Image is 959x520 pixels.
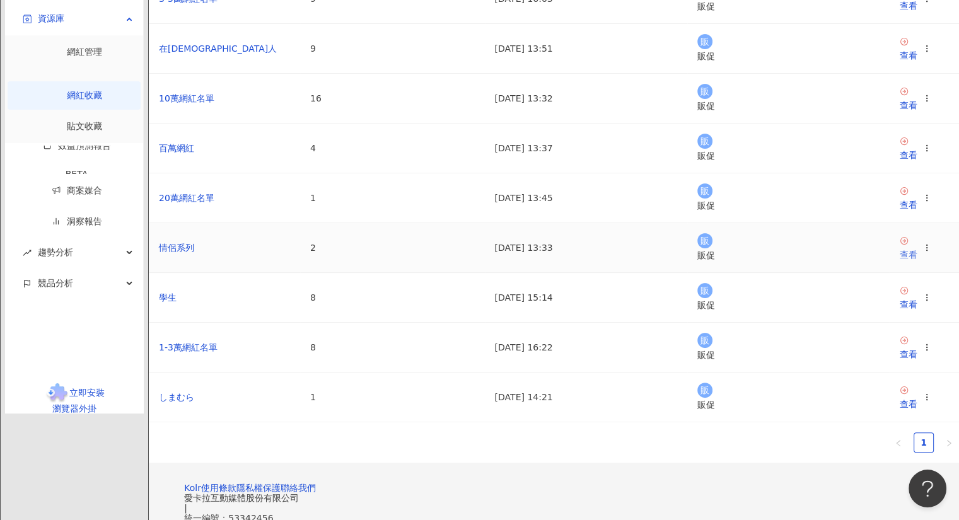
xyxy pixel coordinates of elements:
[159,292,177,303] a: 學生
[888,432,909,453] li: Previous Page
[888,432,909,453] button: left
[159,392,194,402] a: しまむら
[67,47,102,57] a: 網紅管理
[184,493,924,503] div: 愛卡拉互動媒體股份有限公司
[485,223,687,273] td: [DATE] 13:33
[236,483,281,493] a: 隱私權保護
[485,24,687,74] td: [DATE] 13:51
[900,186,917,212] a: 查看
[900,236,917,262] a: 查看
[159,143,194,153] a: 百萬網紅
[900,298,917,311] div: 查看
[914,432,934,453] li: 1
[700,333,709,347] span: 販
[939,432,959,453] button: right
[895,439,902,447] span: left
[310,143,316,153] span: 4
[697,149,880,163] div: 販促
[900,198,917,212] div: 查看
[52,185,102,195] a: 商案媒合
[310,392,316,402] span: 1
[900,286,917,311] a: 查看
[310,243,316,253] span: 2
[900,335,917,361] a: 查看
[900,248,917,262] div: 查看
[900,397,917,411] div: 查看
[159,93,214,103] a: 10萬網紅名單
[700,184,709,198] span: 販
[23,141,131,188] a: 效益預測報告BETA
[201,483,236,493] a: 使用條款
[700,84,709,98] span: 販
[184,483,201,493] a: Kolr
[697,49,880,63] div: 販促
[159,193,214,203] a: 20萬網紅名單
[700,134,709,148] span: 販
[697,199,880,212] div: 販促
[697,348,880,362] div: 販促
[310,43,316,54] span: 9
[700,35,709,49] span: 販
[485,124,687,173] td: [DATE] 13:37
[184,503,187,513] span: |
[310,292,316,303] span: 8
[900,49,917,62] div: 查看
[485,273,687,323] td: [DATE] 15:14
[485,323,687,373] td: [DATE] 16:22
[5,383,144,413] a: chrome extension立即安裝 瀏覽器外掛
[914,433,933,452] a: 1
[38,4,64,33] span: 資源庫
[159,43,277,54] a: 在[DEMOGRAPHIC_DATA]人
[700,284,709,298] span: 販
[697,298,880,312] div: 販促
[45,383,69,403] img: chrome extension
[900,148,917,162] div: 查看
[52,216,102,226] a: 洞察報告
[485,173,687,223] td: [DATE] 13:45
[900,37,917,62] a: 查看
[900,98,917,112] div: 查看
[67,90,102,100] a: 網紅收藏
[310,342,316,352] span: 8
[900,385,917,411] a: 查看
[900,86,917,112] a: 查看
[38,238,73,267] span: 趨勢分析
[38,269,73,298] span: 競品分析
[900,136,917,162] a: 查看
[310,93,322,103] span: 16
[485,373,687,422] td: [DATE] 14:21
[939,432,959,453] li: Next Page
[900,347,917,361] div: 查看
[485,74,687,124] td: [DATE] 13:32
[23,248,32,257] span: rise
[52,388,105,413] span: 立即安裝 瀏覽器外掛
[159,243,194,253] a: 情侶系列
[945,439,953,447] span: right
[281,483,316,493] a: 聯絡我們
[159,342,218,352] a: 1-3萬網紅名單
[700,383,709,397] span: 販
[697,398,880,412] div: 販促
[67,121,102,131] a: 貼文收藏
[697,99,880,113] div: 販促
[909,470,946,507] iframe: Help Scout Beacon - Open
[697,248,880,262] div: 販促
[700,234,709,248] span: 販
[310,193,316,203] span: 1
